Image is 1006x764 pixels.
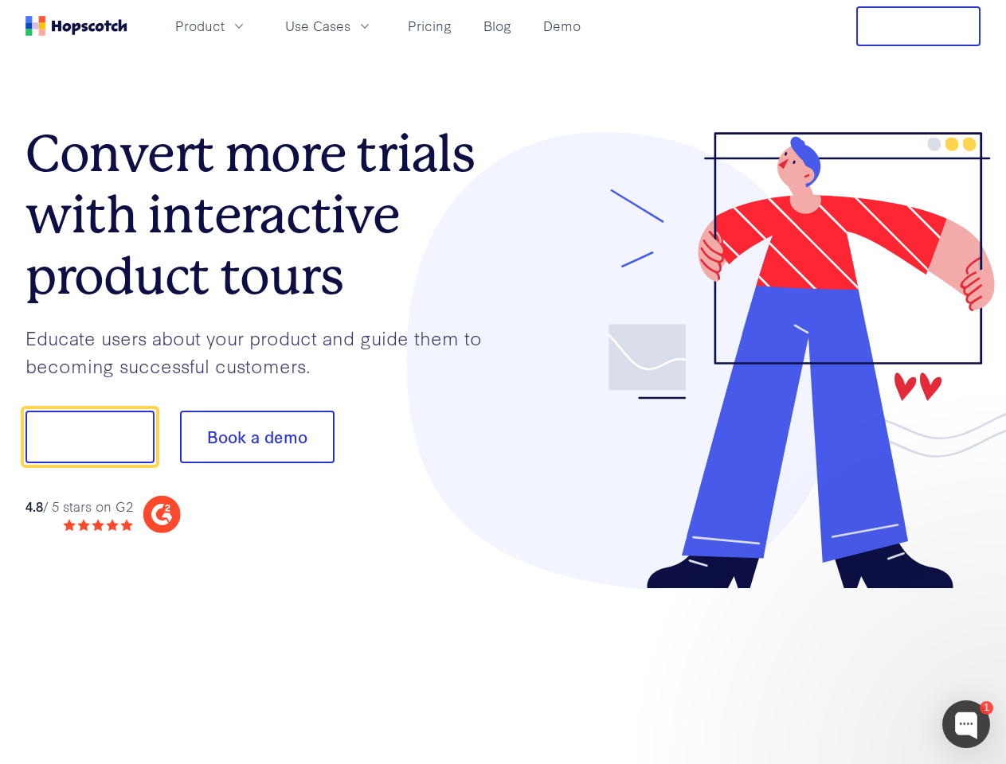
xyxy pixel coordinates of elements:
a: Pricing [401,13,458,39]
button: Book a demo [180,411,335,463]
div: / 5 stars on G2 [25,497,133,516]
span: Product [175,16,225,36]
button: Show me! [25,411,155,463]
p: Educate users about your product and guide them to becoming successful customers. [25,324,503,379]
button: Free Trial [856,6,981,46]
span: Use Cases [285,16,350,36]
strong: 4.8 [25,497,43,515]
a: Home [25,16,127,36]
div: 1 [980,701,993,715]
a: Blog [477,13,518,39]
button: Use Cases [276,13,382,39]
a: Demo [537,13,587,39]
h1: Convert more trials with interactive product tours [25,123,503,306]
button: Product [166,13,256,39]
